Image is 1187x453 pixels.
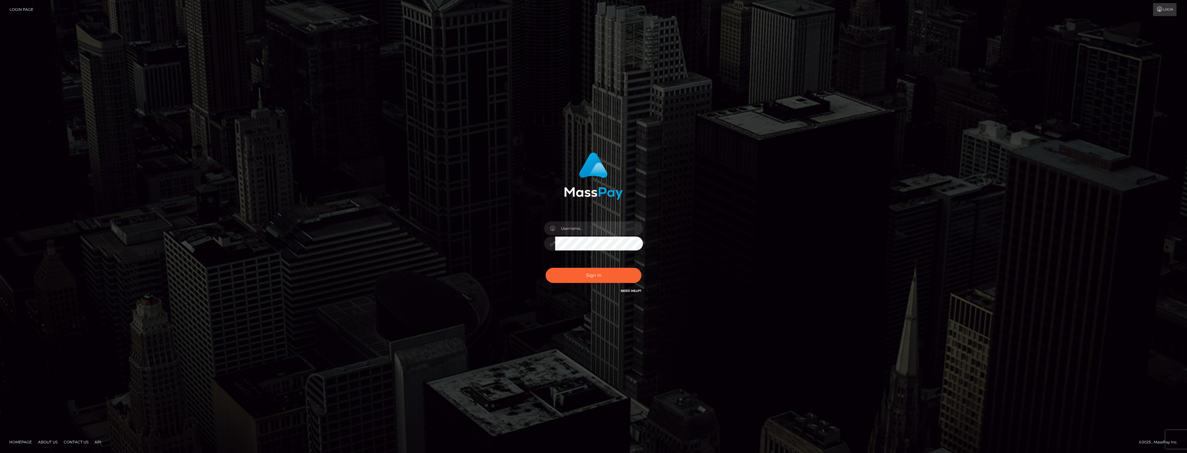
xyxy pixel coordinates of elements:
img: MassPay Login [564,152,623,200]
button: Sign in [546,268,641,283]
a: Contact Us [61,437,91,447]
a: Homepage [7,437,34,447]
a: API [92,437,104,447]
div: © 2025 , MassPay Inc. [1139,439,1182,446]
a: About Us [36,437,60,447]
a: Need Help? [621,289,641,293]
input: Username... [555,221,643,235]
a: Login [1153,3,1176,16]
a: Login Page [10,3,33,16]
